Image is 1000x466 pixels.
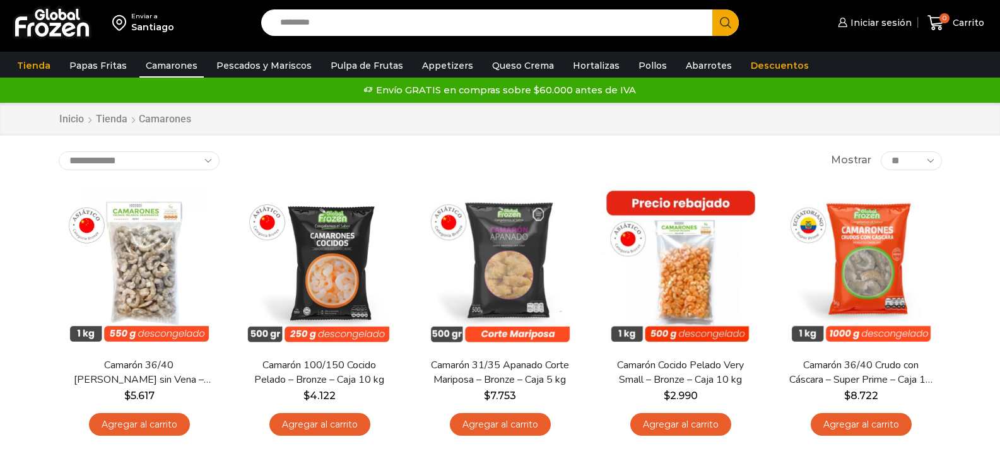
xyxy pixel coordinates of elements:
a: Agregar al carrito: “Camarón 36/40 Crudo Pelado sin Vena - Bronze - Caja 10 kg” [89,413,190,436]
a: Agregar al carrito: “Camarón Cocido Pelado Very Small - Bronze - Caja 10 kg” [630,413,731,436]
span: Carrito [950,16,984,29]
a: Abarrotes [679,54,738,78]
h1: Camarones [139,113,191,125]
a: Hortalizas [567,54,626,78]
button: Search button [712,9,739,36]
a: Camarón 36/40 [PERSON_NAME] sin Vena – Bronze – Caja 10 kg [66,358,211,387]
span: $ [844,390,850,402]
a: Camarón Cocido Pelado Very Small – Bronze – Caja 10 kg [608,358,753,387]
a: Tienda [11,54,57,78]
bdi: 8.722 [844,390,878,402]
a: Queso Crema [486,54,560,78]
a: Pescados y Mariscos [210,54,318,78]
a: 0 Carrito [924,8,987,38]
bdi: 7.753 [484,390,516,402]
a: Camarón 36/40 Crudo con Cáscara – Super Prime – Caja 10 kg [788,358,933,387]
a: Pulpa de Frutas [324,54,409,78]
a: Camarón 100/150 Cocido Pelado – Bronze – Caja 10 kg [247,358,392,387]
span: $ [664,390,670,402]
a: Appetizers [416,54,479,78]
select: Pedido de la tienda [59,151,220,170]
bdi: 2.990 [664,390,698,402]
div: Santiago [131,21,174,33]
span: $ [484,390,490,402]
a: Camarones [139,54,204,78]
a: Descuentos [744,54,815,78]
a: Camarón 31/35 Apanado Corte Mariposa – Bronze – Caja 5 kg [427,358,572,387]
a: Papas Fritas [63,54,133,78]
bdi: 5.617 [124,390,155,402]
a: Agregar al carrito: “Camarón 100/150 Cocido Pelado - Bronze - Caja 10 kg” [269,413,370,436]
span: $ [303,390,310,402]
a: Agregar al carrito: “Camarón 31/35 Apanado Corte Mariposa - Bronze - Caja 5 kg” [450,413,551,436]
a: Iniciar sesión [835,10,912,35]
span: Mostrar [831,153,871,168]
div: Enviar a [131,12,174,21]
a: Inicio [59,112,85,127]
a: Pollos [632,54,673,78]
nav: Breadcrumb [59,112,191,127]
bdi: 4.122 [303,390,336,402]
span: $ [124,390,131,402]
a: Agregar al carrito: “Camarón 36/40 Crudo con Cáscara - Super Prime - Caja 10 kg” [811,413,912,436]
a: Tienda [95,112,128,127]
span: Iniciar sesión [847,16,912,29]
span: 0 [939,13,950,23]
img: address-field-icon.svg [112,12,131,33]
